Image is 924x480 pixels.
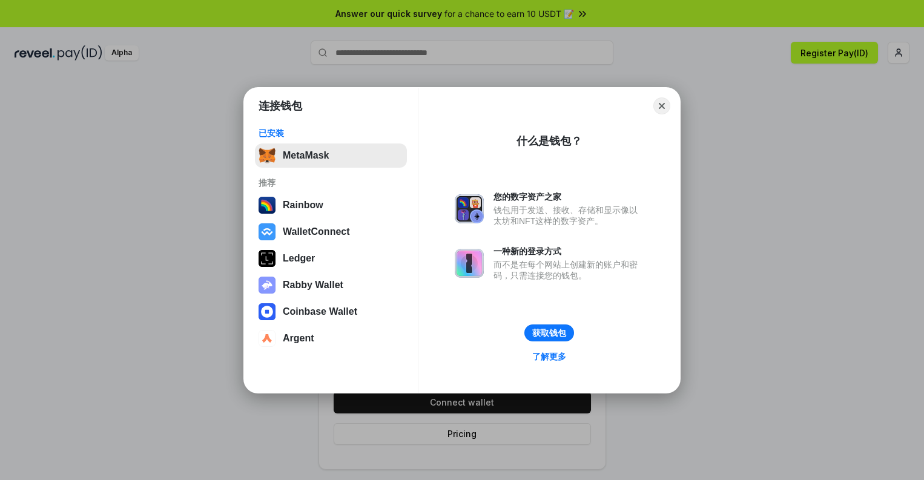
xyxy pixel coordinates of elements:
img: svg+xml,%3Csvg%20width%3D%2228%22%20height%3D%2228%22%20viewBox%3D%220%200%2028%2028%22%20fill%3D... [259,330,276,347]
button: Argent [255,326,407,350]
div: 一种新的登录方式 [493,246,644,257]
button: Coinbase Wallet [255,300,407,324]
div: 您的数字资产之家 [493,191,644,202]
div: Rabby Wallet [283,280,343,291]
img: svg+xml,%3Csvg%20fill%3D%22none%22%20height%3D%2233%22%20viewBox%3D%220%200%2035%2033%22%20width%... [259,147,276,164]
img: svg+xml,%3Csvg%20width%3D%22120%22%20height%3D%22120%22%20viewBox%3D%220%200%20120%20120%22%20fil... [259,197,276,214]
img: svg+xml,%3Csvg%20xmlns%3D%22http%3A%2F%2Fwww.w3.org%2F2000%2Fsvg%22%20width%3D%2228%22%20height%3... [259,250,276,267]
button: 获取钱包 [524,324,574,341]
button: WalletConnect [255,220,407,244]
div: MetaMask [283,150,329,161]
h1: 连接钱包 [259,99,302,113]
div: 钱包用于发送、接收、存储和显示像以太坊和NFT这样的数字资产。 [493,205,644,226]
img: svg+xml,%3Csvg%20xmlns%3D%22http%3A%2F%2Fwww.w3.org%2F2000%2Fsvg%22%20fill%3D%22none%22%20viewBox... [455,194,484,223]
div: Argent [283,333,314,344]
div: Coinbase Wallet [283,306,357,317]
div: 推荐 [259,177,403,188]
div: 获取钱包 [532,327,566,338]
div: 什么是钱包？ [516,134,582,148]
img: svg+xml,%3Csvg%20xmlns%3D%22http%3A%2F%2Fwww.w3.org%2F2000%2Fsvg%22%20fill%3D%22none%22%20viewBox... [259,277,276,294]
img: svg+xml,%3Csvg%20xmlns%3D%22http%3A%2F%2Fwww.w3.org%2F2000%2Fsvg%22%20fill%3D%22none%22%20viewBox... [455,249,484,278]
img: svg+xml,%3Csvg%20width%3D%2228%22%20height%3D%2228%22%20viewBox%3D%220%200%2028%2028%22%20fill%3D... [259,303,276,320]
div: WalletConnect [283,226,350,237]
button: Close [653,97,670,114]
button: Ledger [255,246,407,271]
div: 了解更多 [532,351,566,362]
button: MetaMask [255,143,407,168]
button: Rainbow [255,193,407,217]
button: Rabby Wallet [255,273,407,297]
div: 而不是在每个网站上创建新的账户和密码，只需连接您的钱包。 [493,259,644,281]
img: svg+xml,%3Csvg%20width%3D%2228%22%20height%3D%2228%22%20viewBox%3D%220%200%2028%2028%22%20fill%3D... [259,223,276,240]
div: Rainbow [283,200,323,211]
div: 已安装 [259,128,403,139]
a: 了解更多 [525,349,573,364]
div: Ledger [283,253,315,264]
